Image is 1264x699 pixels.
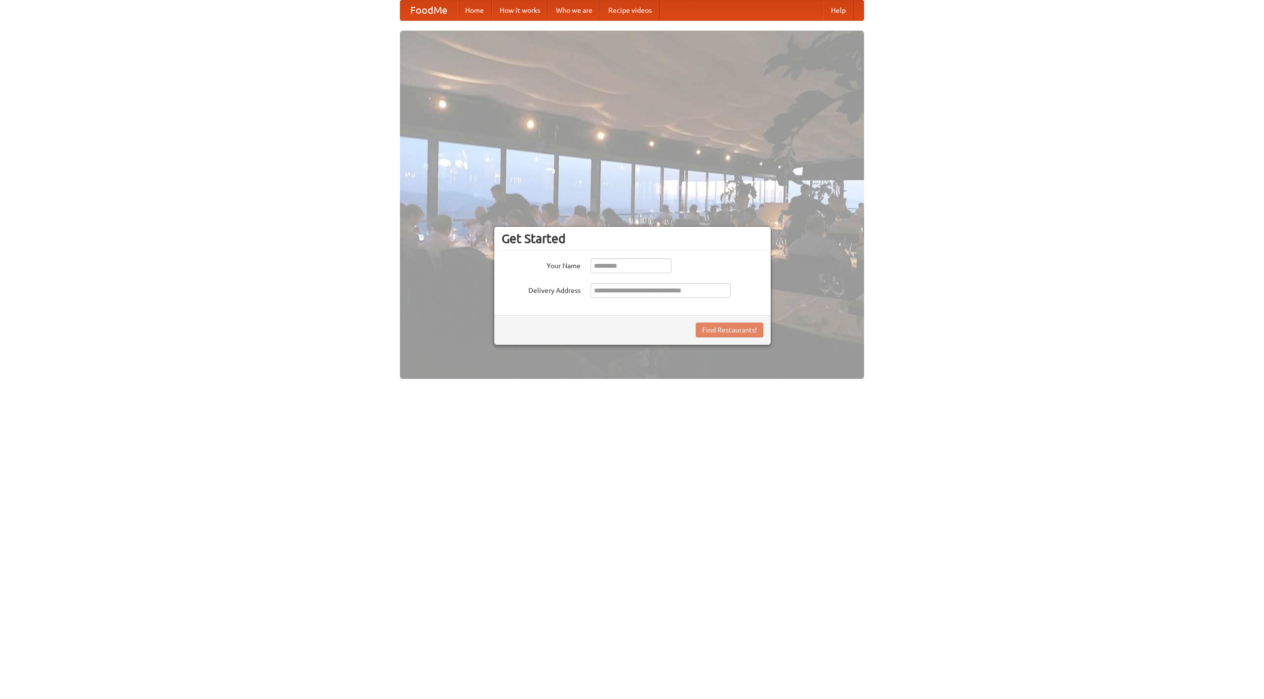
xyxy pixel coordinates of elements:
a: Who we are [548,0,600,20]
a: FoodMe [400,0,457,20]
h3: Get Started [502,231,763,246]
label: Delivery Address [502,283,581,295]
button: Find Restaurants! [696,323,763,337]
a: Recipe videos [600,0,660,20]
a: Help [823,0,854,20]
a: How it works [492,0,548,20]
a: Home [457,0,492,20]
label: Your Name [502,258,581,271]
